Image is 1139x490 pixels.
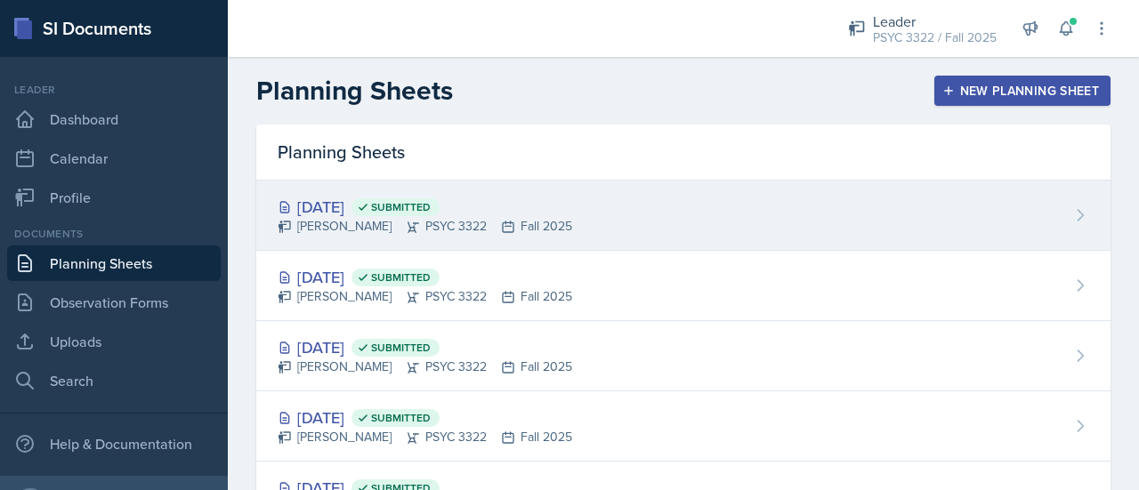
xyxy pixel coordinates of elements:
[946,84,1099,98] div: New Planning Sheet
[278,335,572,359] div: [DATE]
[278,217,572,236] div: [PERSON_NAME] PSYC 3322 Fall 2025
[7,226,221,242] div: Documents
[278,406,572,430] div: [DATE]
[278,195,572,219] div: [DATE]
[256,251,1111,321] a: [DATE] Submitted [PERSON_NAME]PSYC 3322Fall 2025
[278,428,572,446] div: [PERSON_NAME] PSYC 3322 Fall 2025
[7,180,221,215] a: Profile
[371,270,431,285] span: Submitted
[256,321,1111,391] a: [DATE] Submitted [PERSON_NAME]PSYC 3322Fall 2025
[256,181,1111,251] a: [DATE] Submitted [PERSON_NAME]PSYC 3322Fall 2025
[7,426,221,462] div: Help & Documentation
[7,245,221,281] a: Planning Sheets
[256,391,1111,462] a: [DATE] Submitted [PERSON_NAME]PSYC 3322Fall 2025
[873,28,997,47] div: PSYC 3322 / Fall 2025
[278,287,572,306] div: [PERSON_NAME] PSYC 3322 Fall 2025
[256,75,453,107] h2: Planning Sheets
[873,11,997,32] div: Leader
[7,82,221,98] div: Leader
[7,285,221,320] a: Observation Forms
[371,341,431,355] span: Submitted
[278,265,572,289] div: [DATE]
[278,357,572,376] div: [PERSON_NAME] PSYC 3322 Fall 2025
[256,125,1111,181] div: Planning Sheets
[7,101,221,137] a: Dashboard
[7,363,221,398] a: Search
[371,200,431,214] span: Submitted
[934,76,1111,106] button: New Planning Sheet
[7,141,221,176] a: Calendar
[7,324,221,359] a: Uploads
[371,411,431,425] span: Submitted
